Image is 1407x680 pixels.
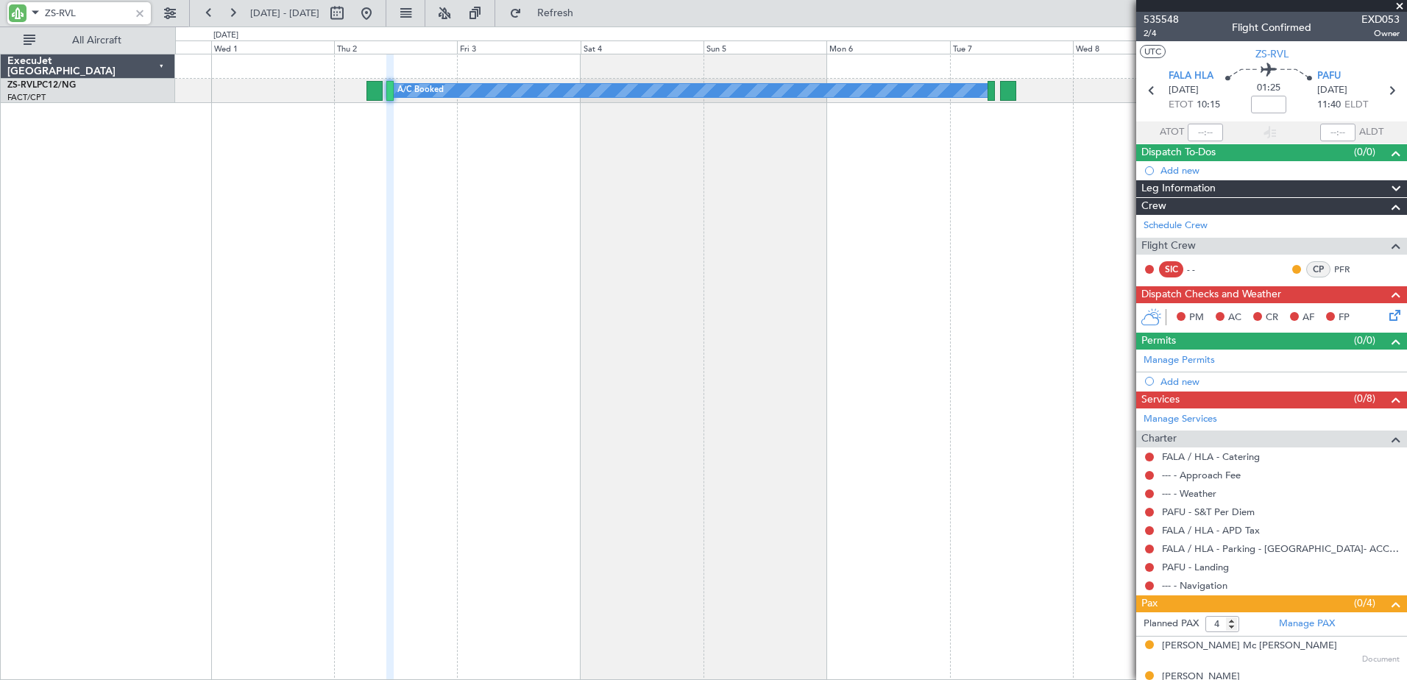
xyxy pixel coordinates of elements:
[7,92,46,103] a: FACT/CPT
[211,40,334,54] div: Wed 1
[1144,617,1199,631] label: Planned PAX
[1162,524,1260,536] a: FALA / HLA - APD Tax
[1162,450,1260,463] a: FALA / HLA - Catering
[1141,180,1216,197] span: Leg Information
[503,1,591,25] button: Refresh
[1162,561,1229,573] a: PAFU - Landing
[1073,40,1196,54] div: Wed 8
[1169,98,1193,113] span: ETOT
[1197,98,1220,113] span: 10:15
[1354,391,1375,406] span: (0/8)
[1160,164,1400,177] div: Add new
[1141,144,1216,161] span: Dispatch To-Dos
[250,7,319,20] span: [DATE] - [DATE]
[1334,263,1367,276] a: PFR
[1162,542,1400,555] a: FALA / HLA - Parking - [GEOGRAPHIC_DATA]- ACC # 1800
[1144,353,1215,368] a: Manage Permits
[1162,639,1337,654] div: [PERSON_NAME] Mc [PERSON_NAME]
[457,40,580,54] div: Fri 3
[1232,20,1311,35] div: Flight Confirmed
[1257,81,1280,96] span: 01:25
[1140,45,1166,58] button: UTC
[1162,469,1241,481] a: --- - Approach Fee
[581,40,703,54] div: Sat 4
[1362,654,1400,666] span: Document
[1141,431,1177,447] span: Charter
[16,29,160,52] button: All Aircraft
[1187,263,1220,276] div: - -
[1317,69,1341,84] span: PAFU
[1144,12,1179,27] span: 535548
[703,40,826,54] div: Sun 5
[1354,144,1375,160] span: (0/0)
[1303,311,1314,325] span: AF
[397,79,444,102] div: A/C Booked
[1144,412,1217,427] a: Manage Services
[1279,617,1335,631] a: Manage PAX
[1354,333,1375,348] span: (0/0)
[1162,487,1216,500] a: --- - Weather
[1359,125,1383,140] span: ALDT
[7,81,37,90] span: ZS-RVL
[1228,311,1241,325] span: AC
[1306,261,1330,277] div: CP
[1255,46,1289,62] span: ZS-RVL
[7,81,76,90] a: ZS-RVLPC12/NG
[1144,27,1179,40] span: 2/4
[1141,198,1166,215] span: Crew
[1162,579,1227,592] a: --- - Navigation
[1339,311,1350,325] span: FP
[1141,333,1176,350] span: Permits
[1159,261,1183,277] div: SIC
[1169,83,1199,98] span: [DATE]
[45,2,130,24] input: A/C (Reg. or Type)
[1169,69,1213,84] span: FALA HLA
[1141,238,1196,255] span: Flight Crew
[1141,595,1158,612] span: Pax
[38,35,155,46] span: All Aircraft
[1361,12,1400,27] span: EXD053
[1344,98,1368,113] span: ELDT
[1317,83,1347,98] span: [DATE]
[525,8,586,18] span: Refresh
[1160,375,1400,388] div: Add new
[826,40,949,54] div: Mon 6
[1354,595,1375,611] span: (0/4)
[950,40,1073,54] div: Tue 7
[1317,98,1341,113] span: 11:40
[1266,311,1278,325] span: CR
[1141,286,1281,303] span: Dispatch Checks and Weather
[1189,311,1204,325] span: PM
[334,40,457,54] div: Thu 2
[213,29,238,42] div: [DATE]
[1141,392,1180,408] span: Services
[1160,125,1184,140] span: ATOT
[1144,219,1208,233] a: Schedule Crew
[1361,27,1400,40] span: Owner
[1188,124,1223,141] input: --:--
[1162,506,1255,518] a: PAFU - S&T Per Diem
